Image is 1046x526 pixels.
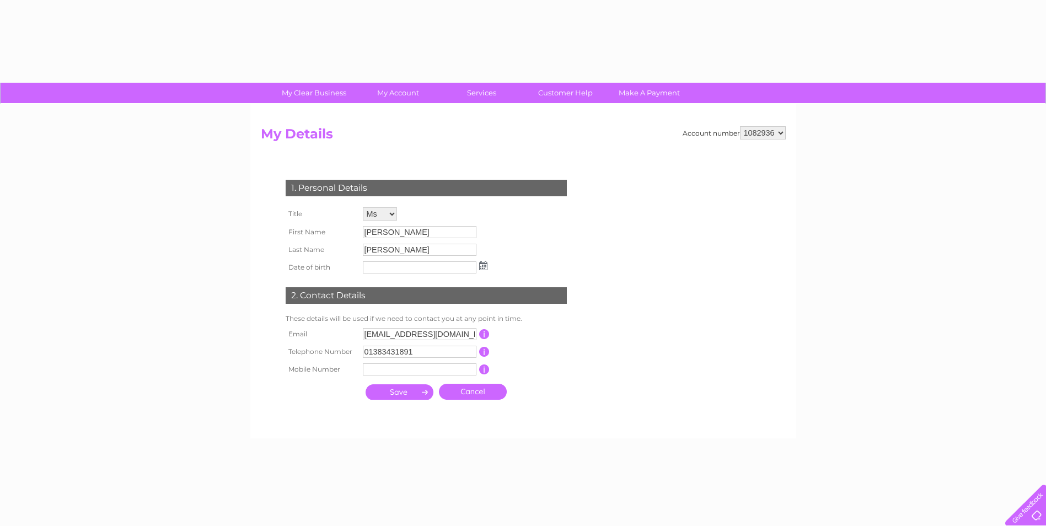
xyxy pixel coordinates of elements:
[283,241,360,259] th: Last Name
[283,325,360,343] th: Email
[520,83,611,103] a: Customer Help
[366,384,433,400] input: Submit
[286,180,567,196] div: 1. Personal Details
[269,83,360,103] a: My Clear Business
[604,83,695,103] a: Make A Payment
[439,384,507,400] a: Cancel
[283,259,360,276] th: Date of birth
[436,83,527,103] a: Services
[261,126,786,147] h2: My Details
[283,312,570,325] td: These details will be used if we need to contact you at any point in time.
[283,205,360,223] th: Title
[283,343,360,361] th: Telephone Number
[479,364,490,374] input: Information
[479,261,487,270] img: ...
[479,347,490,357] input: Information
[352,83,443,103] a: My Account
[283,361,360,378] th: Mobile Number
[283,223,360,241] th: First Name
[479,329,490,339] input: Information
[286,287,567,304] div: 2. Contact Details
[683,126,786,139] div: Account number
